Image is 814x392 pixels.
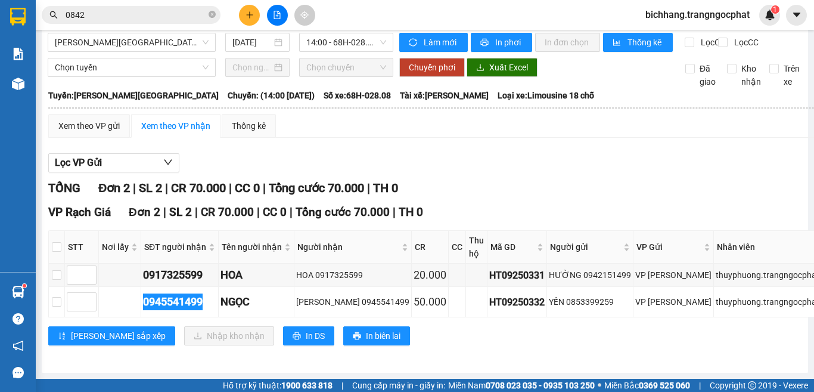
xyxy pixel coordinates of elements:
[306,33,386,51] span: 14:00 - 68H-028.08
[367,181,370,195] span: |
[296,295,409,308] div: [PERSON_NAME] 0945541499
[699,379,701,392] span: |
[65,231,99,264] th: STT
[636,240,701,254] span: VP Gửi
[729,36,760,49] span: Lọc CC
[209,11,216,18] span: close-circle
[13,340,24,351] span: notification
[603,33,673,52] button: bar-chartThống kê
[341,379,343,392] span: |
[424,36,458,49] span: Làm mới
[12,78,24,90] img: warehouse-icon
[448,379,595,392] span: Miền Nam
[399,33,468,52] button: syncLàm mới
[399,205,423,219] span: TH 0
[55,58,209,76] span: Chọn tuyến
[13,313,24,325] span: question-circle
[55,33,209,51] span: Hà Tiên - Rạch Giá
[549,268,631,282] div: HƯỜNG 0942151499
[232,36,272,49] input: 13/09/2025
[143,294,216,310] div: 0945541499
[273,11,281,19] span: file-add
[165,181,168,195] span: |
[48,181,80,195] span: TỔNG
[55,155,102,170] span: Lọc VP Gửi
[294,5,315,26] button: aim
[636,7,759,22] span: bichhang.trangngocphat
[281,381,333,390] strong: 1900 633 818
[23,284,26,288] sup: 1
[5,42,89,81] strong: 260A, [PERSON_NAME] [PERSON_NAME]
[486,381,595,390] strong: 0708 023 035 - 0935 103 250
[5,42,89,81] span: Địa chỉ:
[296,268,409,282] div: HOA 0917325599
[489,61,528,74] span: Xuất Excel
[352,379,445,392] span: Cung cấp máy in - giấy in:
[353,332,361,341] span: printer
[144,240,206,254] span: SĐT người nhận
[489,268,545,283] div: HT09250331
[748,381,756,390] span: copyright
[613,38,623,48] span: bar-chart
[297,240,399,254] span: Người nhận
[5,83,88,122] span: Điện thoại:
[771,5,779,14] sup: 1
[141,119,210,132] div: Xem theo VP nhận
[414,294,446,310] div: 50.000
[219,264,294,287] td: HOA
[495,36,523,49] span: In phơi
[779,62,804,88] span: Trên xe
[239,5,260,26] button: plus
[604,379,690,392] span: Miền Bắc
[71,329,166,342] span: [PERSON_NAME] sắp xếp
[786,5,807,26] button: caret-down
[480,38,490,48] span: printer
[489,295,545,310] div: HT09250332
[220,294,292,310] div: NGỌC
[246,11,254,19] span: plus
[635,268,712,282] div: VP [PERSON_NAME]
[290,205,293,219] span: |
[48,326,175,345] button: sort-ascending[PERSON_NAME] sắp xếp
[219,287,294,317] td: NGỌC
[598,383,601,388] span: ⚪️
[220,267,292,283] div: HOA
[91,68,190,94] strong: [STREET_ADDRESS] [PERSON_NAME]
[393,205,396,219] span: |
[91,27,176,53] span: VP [PERSON_NAME]
[229,181,232,195] span: |
[223,379,333,392] span: Hỗ trợ kỹ thuật:
[163,158,173,167] span: down
[91,55,190,94] span: Địa chỉ:
[627,36,663,49] span: Thống kê
[449,231,466,264] th: CC
[399,58,465,77] button: Chuyển phơi
[269,181,364,195] span: Tổng cước 70.000
[791,10,802,20] span: caret-down
[773,5,777,14] span: 1
[171,181,226,195] span: CR 70.000
[48,205,111,219] span: VP Rạch Giá
[498,89,594,102] span: Loại xe: Limousine 18 chỗ
[373,181,398,195] span: TH 0
[267,5,288,26] button: file-add
[235,181,260,195] span: CC 0
[263,181,266,195] span: |
[400,89,489,102] span: Tài xế: [PERSON_NAME]
[49,11,58,19] span: search
[12,48,24,60] img: solution-icon
[222,240,282,254] span: Tên người nhận
[306,58,386,76] span: Chọn chuyến
[129,205,160,219] span: Đơn 2
[139,181,162,195] span: SL 2
[66,8,206,21] input: Tìm tên, số ĐT hoặc mã đơn
[13,367,24,378] span: message
[466,231,487,264] th: Thu hộ
[366,329,400,342] span: In biên lai
[195,205,198,219] span: |
[409,38,419,48] span: sync
[209,10,216,21] span: close-circle
[550,240,621,254] span: Người gửi
[633,287,714,317] td: VP Hà Tiên
[98,181,130,195] span: Đơn 2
